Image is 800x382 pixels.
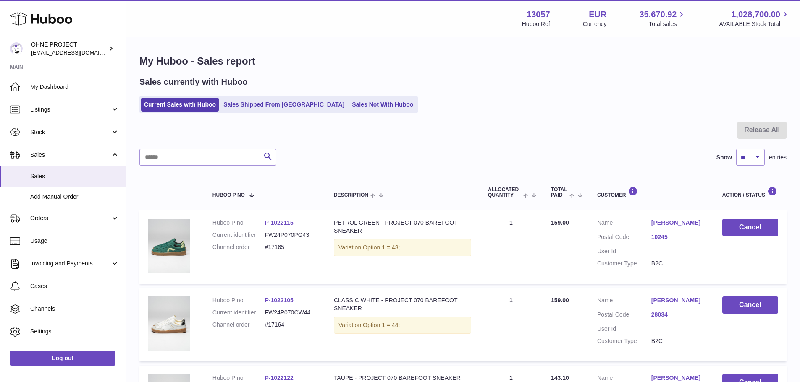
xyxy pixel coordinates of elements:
[480,210,543,284] td: 1
[527,9,550,20] strong: 13057
[651,337,706,345] dd: B2C
[597,311,651,321] dt: Postal Code
[30,260,110,268] span: Invoicing and Payments
[334,317,471,334] div: Variation:
[522,20,550,28] div: Huboo Ref
[30,282,119,290] span: Cases
[651,311,706,319] a: 28034
[30,214,110,222] span: Orders
[589,9,606,20] strong: EUR
[139,76,248,88] h2: Sales currently with Huboo
[651,233,706,241] a: 10245
[212,321,265,329] dt: Channel order
[597,219,651,229] dt: Name
[651,260,706,268] dd: B2C
[30,106,110,114] span: Listings
[597,325,651,333] dt: User Id
[551,187,567,198] span: Total paid
[722,187,778,198] div: Action / Status
[212,296,265,304] dt: Huboo P no
[212,219,265,227] dt: Huboo P no
[334,239,471,256] div: Variation:
[148,296,190,351] img: CLASSIC_WHITE_WEB.jpg
[212,309,265,317] dt: Current identifier
[722,296,778,314] button: Cancel
[265,231,317,239] dd: FW24P070PG43
[30,83,119,91] span: My Dashboard
[30,327,119,335] span: Settings
[597,337,651,345] dt: Customer Type
[488,187,521,198] span: ALLOCATED Quantity
[719,9,790,28] a: 1,028,700.00 AVAILABLE Stock Total
[480,288,543,361] td: 1
[597,233,651,243] dt: Postal Code
[334,296,471,312] div: CLASSIC WHITE - PROJECT 070 BAREFOOT SNEAKER
[30,128,110,136] span: Stock
[265,219,294,226] a: P-1022115
[31,49,123,56] span: [EMAIL_ADDRESS][DOMAIN_NAME]
[597,296,651,307] dt: Name
[265,374,294,381] a: P-1022122
[212,231,265,239] dt: Current identifier
[363,322,400,328] span: Option 1 = 44;
[334,374,471,382] div: TAUPE - PROJECT 070 BAREFOOT SNEAKER
[651,374,706,382] a: [PERSON_NAME]
[639,9,686,28] a: 35,670.92 Total sales
[10,42,23,55] img: internalAdmin-13057@internal.huboo.com
[265,243,317,251] dd: #17165
[716,153,732,161] label: Show
[551,297,569,304] span: 159.00
[212,243,265,251] dt: Channel order
[597,260,651,268] dt: Customer Type
[30,193,119,201] span: Add Manual Order
[597,247,651,255] dt: User Id
[363,244,400,251] span: Option 1 = 43;
[212,192,245,198] span: Huboo P no
[220,98,347,112] a: Sales Shipped From [GEOGRAPHIC_DATA]
[597,187,706,198] div: Customer
[31,41,107,57] div: OHNE PROJECT
[265,309,317,317] dd: FW24P070CW44
[551,219,569,226] span: 159.00
[30,237,119,245] span: Usage
[30,151,110,159] span: Sales
[551,374,569,381] span: 143.10
[139,55,787,68] h1: My Huboo - Sales report
[265,321,317,329] dd: #17164
[719,20,790,28] span: AVAILABLE Stock Total
[639,9,677,20] span: 35,670.92
[30,305,119,313] span: Channels
[583,20,607,28] div: Currency
[334,192,368,198] span: Description
[649,20,686,28] span: Total sales
[265,297,294,304] a: P-1022105
[334,219,471,235] div: PETROL GREEN - PROJECT 070 BAREFOOT SNEAKER
[30,172,119,180] span: Sales
[651,296,706,304] a: [PERSON_NAME]
[722,219,778,236] button: Cancel
[212,374,265,382] dt: Huboo P no
[769,153,787,161] span: entries
[148,219,190,273] img: PETROL_WEB.jpg
[731,9,780,20] span: 1,028,700.00
[651,219,706,227] a: [PERSON_NAME]
[349,98,416,112] a: Sales Not With Huboo
[141,98,219,112] a: Current Sales with Huboo
[10,351,115,366] a: Log out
